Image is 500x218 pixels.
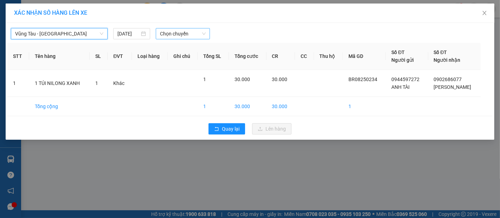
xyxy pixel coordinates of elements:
th: Tổng cước [229,43,266,70]
td: Tổng cộng [29,97,90,116]
span: ANH TÀI [391,84,410,90]
span: Chọn chuyến [160,28,206,39]
span: Nhận: [67,7,84,14]
td: 1 [343,97,386,116]
td: 30.000 [267,97,295,116]
div: 0902686077 [67,40,124,49]
th: Tổng SL [198,43,229,70]
span: Gửi: [6,7,17,14]
div: 0944597272 [6,40,62,49]
th: ĐVT [108,43,132,70]
span: [PERSON_NAME] [434,84,472,90]
span: Số ĐT [434,49,447,55]
td: 1 [7,70,29,97]
div: VP 184 [PERSON_NAME] - HCM [67,6,124,31]
span: VP NVT [77,49,114,62]
th: Loại hàng [132,43,168,70]
button: Close [475,4,494,23]
td: 1 TÚI NILONG XANH [29,70,90,97]
span: rollback [214,126,219,132]
button: uploadLên hàng [252,123,291,134]
span: Người gửi [391,57,414,63]
th: Tên hàng [29,43,90,70]
td: Khác [108,70,132,97]
span: Người nhận [434,57,461,63]
div: ANH TÀI [6,31,62,40]
div: VP 36 [PERSON_NAME] - Bà Rịa [6,6,62,31]
th: Ghi chú [168,43,198,70]
span: 1 [95,80,98,86]
td: 1 [198,97,229,116]
th: CR [267,43,295,70]
th: CC [295,43,314,70]
th: STT [7,43,29,70]
span: 1 [203,77,206,82]
th: Thu hộ [314,43,343,70]
span: 30.000 [235,77,250,82]
th: SL [90,43,108,70]
input: 15/08/2025 [117,30,140,38]
span: BR08250234 [348,77,377,82]
span: close [482,10,487,16]
span: 30.000 [272,77,288,82]
td: 30.000 [229,97,266,116]
span: XÁC NHẬN SỐ HÀNG LÊN XE [14,9,87,16]
span: 0902686077 [434,77,462,82]
th: Mã GD [343,43,386,70]
span: Quay lại [222,125,239,133]
button: rollbackQuay lại [209,123,245,134]
span: Số ĐT [391,49,405,55]
span: 0944597272 [391,77,419,82]
div: [PERSON_NAME] [67,31,124,40]
span: Vũng Tàu - Sân Bay [15,28,103,39]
